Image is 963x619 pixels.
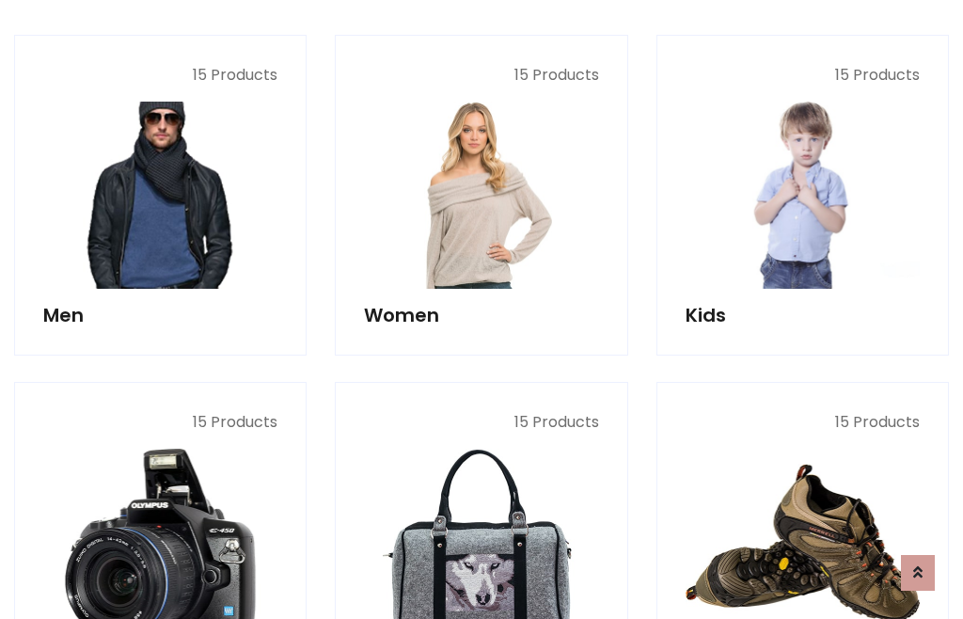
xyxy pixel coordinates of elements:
[686,64,920,87] p: 15 Products
[43,411,277,434] p: 15 Products
[43,64,277,87] p: 15 Products
[364,411,598,434] p: 15 Products
[686,411,920,434] p: 15 Products
[686,304,920,326] h5: Kids
[43,304,277,326] h5: Men
[364,64,598,87] p: 15 Products
[364,304,598,326] h5: Women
